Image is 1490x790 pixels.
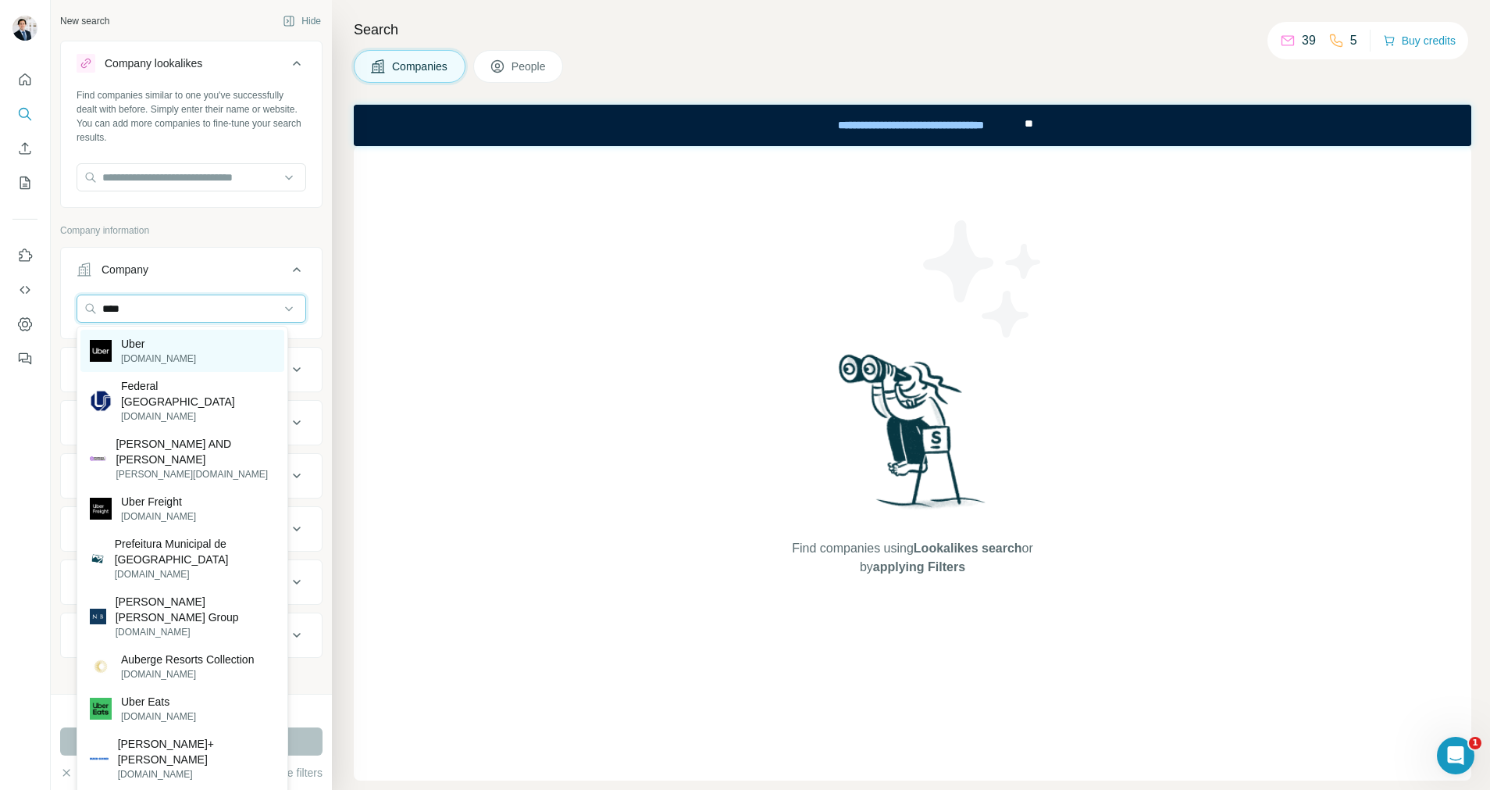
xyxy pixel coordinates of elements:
[77,88,306,145] div: Find companies similar to one you've successfully dealt with before. Simply enter their name or w...
[116,625,275,639] p: [DOMAIN_NAME]
[354,19,1471,41] h4: Search
[60,765,105,781] button: Clear
[12,100,37,128] button: Search
[118,736,275,767] p: [PERSON_NAME]+[PERSON_NAME]
[787,539,1037,577] span: Find companies using or by
[12,276,37,304] button: Use Surfe API
[90,698,112,720] img: Uber Eats
[12,16,37,41] img: Avatar
[121,494,196,509] p: Uber Freight
[90,390,112,412] img: Federal University of Uberlândia
[121,667,254,681] p: [DOMAIN_NAME]
[102,262,148,277] div: Company
[1469,737,1481,749] span: 1
[90,656,112,677] img: Auberge Resorts Collection
[90,551,105,567] img: Prefeitura Municipal de Uberlândia
[61,617,322,654] button: Keywords
[1437,737,1474,774] iframe: Intercom live chat
[1302,31,1316,50] p: 39
[90,450,106,466] img: Kromberg AND Schubert
[61,351,322,388] button: Industry
[61,457,322,495] button: Annual revenue ($)
[90,340,112,362] img: Uber
[392,59,449,74] span: Companies
[12,345,37,373] button: Feedback
[12,310,37,338] button: Dashboard
[1350,31,1357,50] p: 5
[832,350,994,524] img: Surfe Illustration - Woman searching with binoculars
[12,241,37,270] button: Use Surfe on LinkedIn
[12,169,37,197] button: My lists
[61,404,322,441] button: HQ location
[116,467,275,481] p: [PERSON_NAME][DOMAIN_NAME]
[121,409,275,424] p: [DOMAIN_NAME]
[121,710,196,724] p: [DOMAIN_NAME]
[12,66,37,94] button: Quick start
[873,560,965,574] span: applying Filters
[913,209,1053,349] img: Surfe Illustration - Stars
[914,542,1022,555] span: Lookalikes search
[60,14,109,28] div: New search
[115,536,275,567] p: Prefeitura Municipal de [GEOGRAPHIC_DATA]
[115,567,275,581] p: [DOMAIN_NAME]
[512,59,547,74] span: People
[90,609,106,625] img: Neuberger Berman Group
[121,378,275,409] p: Federal [GEOGRAPHIC_DATA]
[121,509,196,524] p: [DOMAIN_NAME]
[121,336,196,352] p: Uber
[354,105,1471,146] iframe: Banner
[121,352,196,366] p: [DOMAIN_NAME]
[61,510,322,548] button: Employees (size)
[121,652,254,667] p: Auberge Resorts Collection
[90,749,109,768] img: Huber+Suhner
[90,498,112,520] img: Uber Freight
[116,436,275,467] p: [PERSON_NAME] AND [PERSON_NAME]
[118,767,275,781] p: [DOMAIN_NAME]
[12,134,37,163] button: Enrich CSV
[1383,30,1456,52] button: Buy credits
[61,45,322,88] button: Company lookalikes
[105,55,202,71] div: Company lookalikes
[116,594,275,625] p: [PERSON_NAME] [PERSON_NAME] Group
[272,9,332,33] button: Hide
[61,563,322,601] button: Technologies
[60,223,323,238] p: Company information
[121,694,196,710] p: Uber Eats
[61,251,322,295] button: Company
